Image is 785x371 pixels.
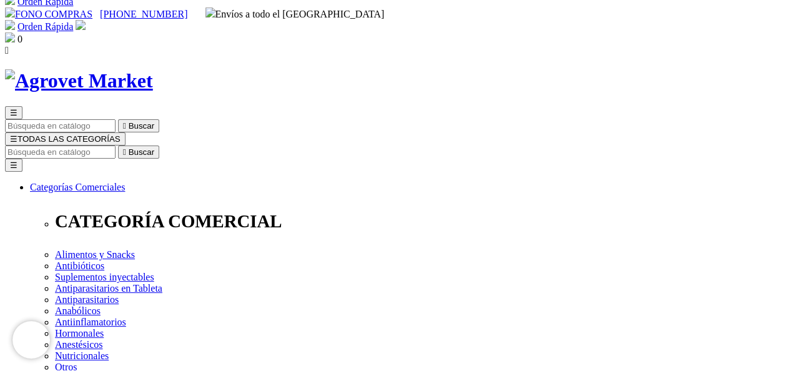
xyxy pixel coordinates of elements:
[10,108,17,117] span: ☰
[5,159,22,172] button: ☰
[10,134,17,144] span: ☰
[55,328,104,339] a: Hormonales
[12,321,50,359] iframe: Brevo live chat
[55,305,101,316] a: Anabólicos
[129,121,154,131] span: Buscar
[55,317,126,327] a: Antiinflamatorios
[5,7,15,17] img: phone.svg
[55,272,154,282] a: Suplementos inyectables
[205,9,385,19] span: Envíos a todo el [GEOGRAPHIC_DATA]
[205,7,215,17] img: delivery-truck.svg
[55,350,109,361] a: Nutricionales
[100,9,187,19] a: [PHONE_NUMBER]
[5,69,153,92] img: Agrovet Market
[5,9,92,19] a: FONO COMPRAS
[76,20,86,30] img: user.svg
[5,45,9,56] i: 
[5,146,116,159] input: Buscar
[123,147,126,157] i: 
[123,121,126,131] i: 
[17,34,22,44] span: 0
[30,182,125,192] a: Categorías Comerciales
[118,119,159,132] button:  Buscar
[55,260,104,271] a: Antibióticos
[76,21,86,32] a: Acceda a su cuenta de cliente
[5,32,15,42] img: shopping-bag.svg
[5,119,116,132] input: Buscar
[5,132,126,146] button: ☰TODAS LAS CATEGORÍAS
[118,146,159,159] button:  Buscar
[55,249,135,260] a: Alimentos y Snacks
[55,283,162,294] a: Antiparasitarios en Tableta
[17,21,73,32] a: Orden Rápida
[5,106,22,119] button: ☰
[55,211,780,232] p: CATEGORÍA COMERCIAL
[5,20,15,30] img: shopping-cart.svg
[55,294,119,305] a: Antiparasitarios
[129,147,154,157] span: Buscar
[55,339,102,350] a: Anestésicos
